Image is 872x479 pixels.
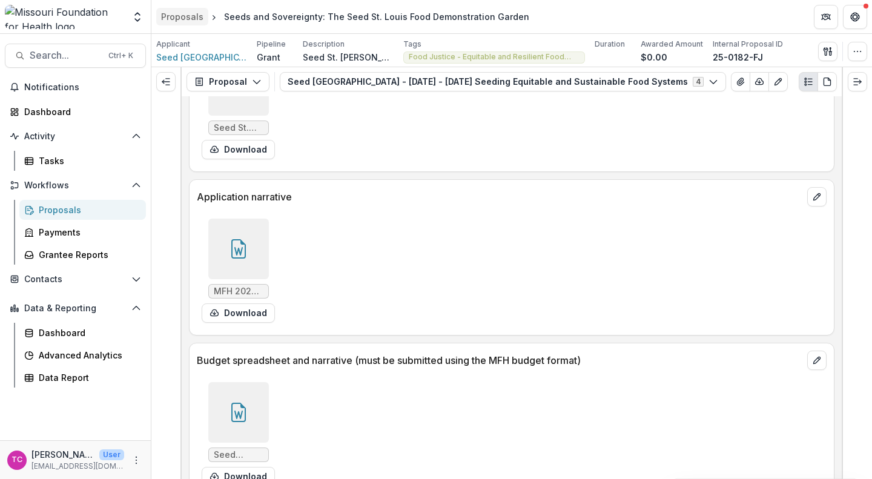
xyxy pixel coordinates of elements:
p: Tags [403,39,421,50]
div: Seed St. [PERSON_NAME] -MFH Non Discrimination .pdfdownload-form-response [202,55,275,159]
span: Food Justice - Equitable and Resilient Food Systems [409,53,580,61]
p: $0.00 [641,51,667,64]
a: Advanced Analytics [19,345,146,365]
a: Proposals [19,200,146,220]
div: Proposals [39,203,136,216]
span: Contacts [24,274,127,285]
div: Ctrl + K [106,49,136,62]
button: Edit as form [768,72,788,91]
span: Seed [GEOGRAPHIC_DATA] - MFH Local Food Systems Budget 2025.docx [214,450,263,460]
a: Dashboard [19,323,146,343]
span: Activity [24,131,127,142]
div: Grantee Reports [39,248,136,261]
a: Proposals [156,8,208,25]
div: Advanced Analytics [39,349,136,362]
p: Application narrative [197,190,802,204]
button: Open Workflows [5,176,146,195]
div: Payments [39,226,136,239]
button: More [129,453,144,467]
span: Search... [30,50,101,61]
button: download-form-response [202,140,275,159]
p: Internal Proposal ID [713,39,783,50]
button: edit [807,187,827,206]
button: download-form-response [202,303,275,323]
p: Awarded Amount [641,39,703,50]
div: Dashboard [24,105,136,118]
span: MFH 2025 Seeding Equitable and Sustainable Local Food Systems Narrative.docx [214,286,263,297]
span: Data & Reporting [24,303,127,314]
p: [PERSON_NAME] [31,448,94,461]
div: Seeds and Sovereignty: The Seed St. Louis Food Demonstration Garden [224,10,529,23]
nav: breadcrumb [156,8,534,25]
a: Dashboard [5,102,146,122]
div: Dashboard [39,326,136,339]
a: Data Report [19,368,146,388]
div: MFH 2025 Seeding Equitable and Sustainable Local Food Systems Narrative.docxdownload-form-response [202,219,275,323]
a: Tasks [19,151,146,171]
button: Proposal [187,72,269,91]
button: Notifications [5,78,146,97]
button: edit [807,351,827,370]
img: Missouri Foundation for Health logo [5,5,124,29]
a: Payments [19,222,146,242]
p: Duration [595,39,625,50]
span: Seed St. [PERSON_NAME] -MFH Non Discrimination .pdf [214,123,263,133]
p: Pipeline [257,39,286,50]
span: Notifications [24,82,141,93]
button: PDF view [817,72,837,91]
p: 25-0182-FJ [713,51,763,64]
p: Grant [257,51,280,64]
button: Plaintext view [799,72,818,91]
p: Seed St. [PERSON_NAME] requests funding for staff and materials for the demonstration garden. The... [303,51,394,64]
div: Proposals [161,10,203,23]
div: Tori Cope [12,456,22,464]
button: Open entity switcher [129,5,146,29]
div: Data Report [39,371,136,384]
a: Seed [GEOGRAPHIC_DATA][PERSON_NAME] [156,51,247,64]
button: Expand left [156,72,176,91]
button: Seed [GEOGRAPHIC_DATA] - [DATE] - [DATE] Seeding Equitable and Sustainable Food Systems4 [280,72,726,91]
button: Partners [814,5,838,29]
button: Open Data & Reporting [5,299,146,318]
button: Get Help [843,5,867,29]
div: Tasks [39,154,136,167]
button: Expand right [848,72,867,91]
a: Grantee Reports [19,245,146,265]
p: [EMAIL_ADDRESS][DOMAIN_NAME] [31,461,124,472]
button: Open Activity [5,127,146,146]
button: Open Contacts [5,269,146,289]
p: Description [303,39,345,50]
button: View Attached Files [731,72,750,91]
p: Budget spreadsheet and narrative (must be submitted using the MFH budget format) [197,353,802,368]
p: Applicant [156,39,190,50]
button: Search... [5,44,146,68]
span: Workflows [24,180,127,191]
p: User [99,449,124,460]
